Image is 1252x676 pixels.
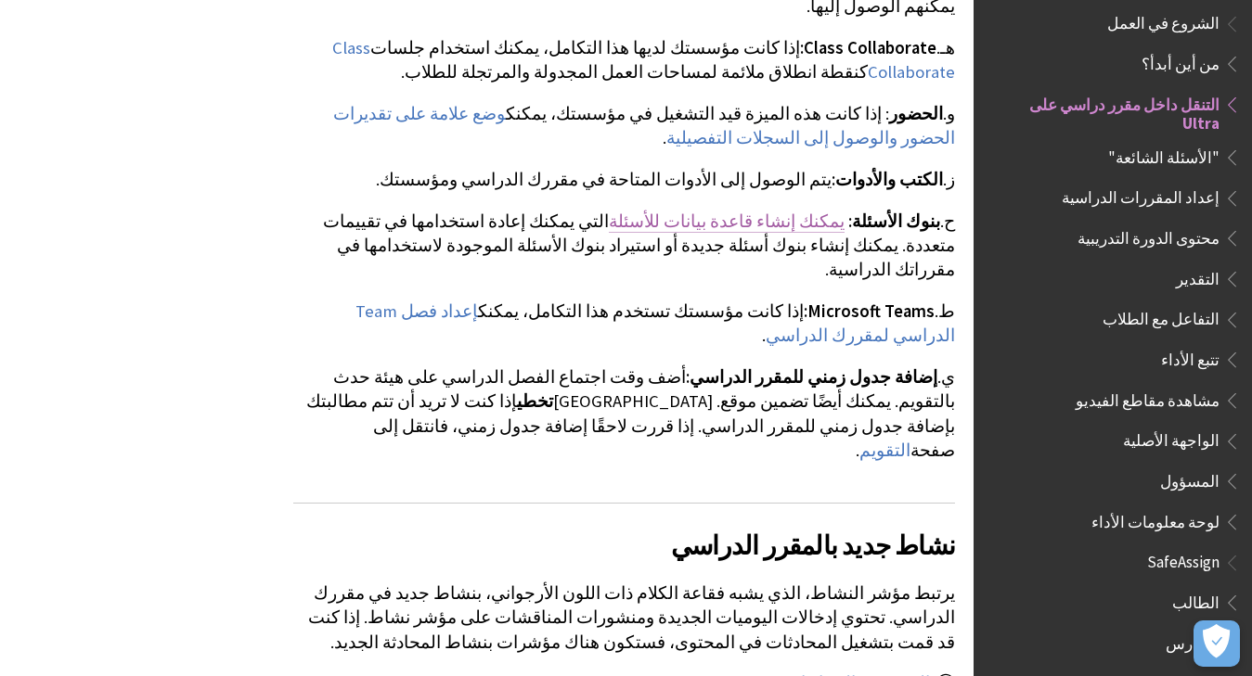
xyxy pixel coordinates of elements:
p: و. : إذا كانت هذه الميزة قيد التشغيل في مؤسستك، يمكنك . [293,102,955,150]
span: تخطي [517,390,553,412]
span: الطالب [1172,587,1220,612]
span: التفاعل مع الطلاب [1103,304,1220,329]
span: المدرس [1166,628,1220,653]
span: التقدير [1176,263,1220,288]
a: يمكنك إنشاء قاعدة بيانات للأسئلة [609,210,845,233]
a: وضع علامة على تقديرات الحضور والوصول إلى السجلات التفصيلية [333,103,955,149]
span: التنقل داخل مقرر دراسي على Ultra [1024,89,1220,133]
p: ح. التي يمكنك إعادة استخدامها في تقييمات متعددة. يمكنك إنشاء بنوك أسئلة جديدة أو استيراد بنوك الأ... [293,210,955,283]
span: إضافة جدول زمني للمقرر الدراسي: [686,366,937,388]
span: الحضور [889,103,943,124]
a: التقويم [859,440,910,462]
span: الكتب والأدوات: [832,169,943,190]
a: Class Collaborate [332,37,955,83]
p: ز. يتم الوصول إلى الأدوات المتاحة في مقررك الدراسي ومؤسستك. [293,168,955,192]
button: فتح التفضيلات [1194,620,1240,667]
span: المسؤول [1160,466,1220,491]
span: بنوك الأسئلة: [848,210,940,232]
span: تتبع الأداء [1161,344,1220,369]
span: Microsoft Teams: [804,300,935,322]
h2: نشاط جديد بالمقرر الدراسي [293,503,955,565]
span: محتوى الدورة التدريبية [1078,223,1220,248]
p: يرتبط مؤشر النشاط، الذي يشبه فقاعة الكلام ذات اللون الأرجواني، بنشاط جديد في مقررك الدراسي. تحتوي... [293,581,955,655]
span: Class Collaborate: [800,37,936,58]
span: "الأسئلة الشائعة" [1108,142,1220,167]
span: مشاهدة مقاطع الفيديو [1076,385,1220,410]
span: الشروع في العمل [1107,8,1220,33]
span: لوحة معلومات الأداء [1091,506,1220,531]
a: إعداد فصل Team الدراسي لمقررك الدراسي [355,300,955,347]
span: إعداد المقررات الدراسية [1062,183,1220,208]
span: SafeAssign [1147,547,1220,572]
p: هـ. إذا كانت مؤسستك لديها هذا التكامل، يمكنك استخدام جلسات كنقطة انطلاق ملائمة لمساحات العمل المج... [293,36,955,84]
p: ي. أضف وقت اجتماع الفصل الدراسي على هيئة حدث بالتقويم. يمكنك أيضًا تضمين موقع. [GEOGRAPHIC_DATA] ... [293,365,955,463]
span: الواجهة الأصلية [1123,426,1220,451]
span: من أين أبدأ؟ [1142,48,1220,73]
p: ط. إذا كانت مؤسستك تستخدم هذا التكامل، يمكنك . [293,300,955,348]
